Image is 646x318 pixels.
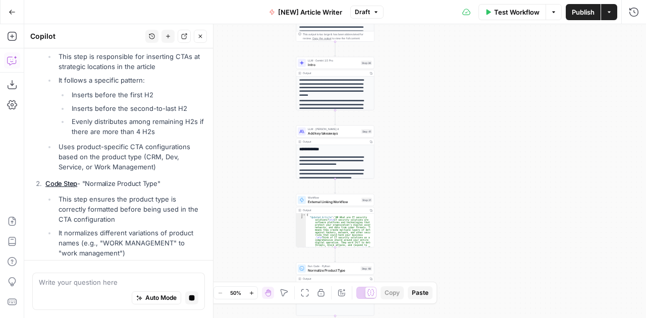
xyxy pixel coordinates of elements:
span: Workflow [308,196,359,200]
span: Intro [308,62,359,67]
span: Toggle code folding, rows 1 through 3 [303,214,306,216]
div: Step 48 [361,266,372,271]
span: 50% [230,289,241,297]
div: Output [303,277,366,281]
g: Edge from step_4 to step_36 [335,41,336,56]
g: Edge from step_36 to step_41 [335,110,336,124]
button: Copy [381,286,404,299]
span: Copy the output [312,37,332,40]
g: Edge from step_31 to step_48 [335,247,336,262]
div: Output [303,208,366,212]
li: It normalizes different variations of product names (e.g., "WORK MANAGEMENT" to "work management") [56,228,205,258]
span: Publish [572,7,595,17]
li: Evenly distributes among remaining H2s if there are more than 4 H2s [69,116,205,137]
div: Run Code · PythonNormalize Product TypeStep 48Output**** ** [296,263,374,316]
span: Add key takeaways [308,131,359,136]
span: Copy [385,288,400,297]
p: - "Normalize Product Type" [45,178,205,189]
span: LLM · Gemini 2.5 Pro [308,58,359,62]
div: Step 41 [361,129,372,134]
span: External Linking Workflow [308,199,359,204]
button: Publish [566,4,601,20]
button: [NEW] Article Writer [263,4,348,20]
li: This step is responsible for inserting CTAs at strategic locations in the article [56,51,205,72]
li: This step ensures the product type is correctly formatted before being used in the CTA configuration [56,194,205,224]
div: This output is too large & has been abbreviated for review. to view the full content. [303,32,372,40]
button: Test Workflow [478,4,546,20]
span: Draft [355,8,370,17]
span: Normalize Product Type [308,268,359,273]
span: Test Workflow [494,7,540,17]
span: Paste [412,288,428,297]
div: Step 36 [361,60,372,65]
a: Code Step [45,179,77,187]
div: Output [303,71,366,75]
span: LLM · [PERSON_NAME] 4 [308,127,359,131]
span: Auto Mode [145,293,177,302]
li: Uses product-specific CTA configurations based on the product type (CRM, Dev, Service, or Work Ma... [56,142,205,172]
button: Auto Mode [132,291,181,304]
span: Run Code · Python [308,264,359,268]
button: Draft [350,6,384,19]
div: Copilot [30,31,142,41]
li: Inserts before the first H2 [69,90,205,100]
li: It follows a specific pattern: [56,75,205,137]
div: 1 [296,214,306,216]
li: Inserts before the second-to-last H2 [69,103,205,113]
div: Step 31 [361,198,372,202]
div: WorkflowExternal Linking WorkflowStep 31Output{ "Updated_Article":"## What are IT security soluti... [296,194,374,247]
span: [NEW] Article Writer [278,7,342,17]
g: Edge from step_41 to step_31 [335,178,336,193]
button: Paste [408,286,433,299]
div: Output [303,140,366,144]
